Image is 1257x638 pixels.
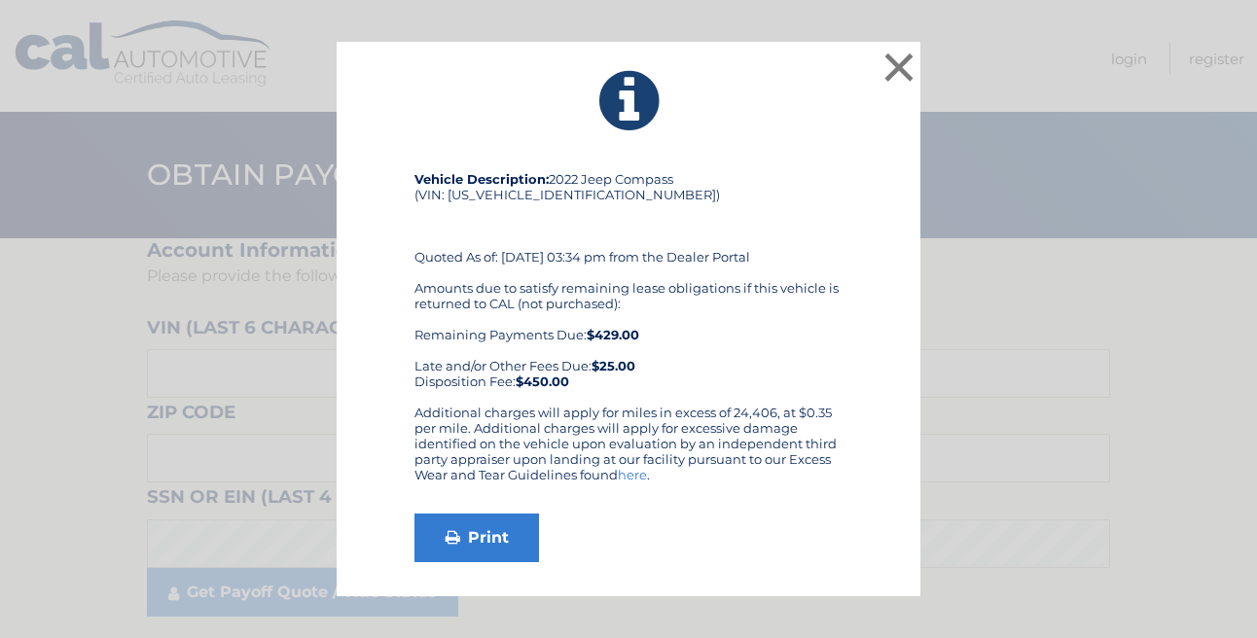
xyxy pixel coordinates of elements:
[592,358,635,373] b: $25.00
[414,514,539,562] a: Print
[414,171,549,187] strong: Vehicle Description:
[880,48,918,87] button: ×
[414,280,843,389] div: Amounts due to satisfy remaining lease obligations if this vehicle is returned to CAL (not purcha...
[516,373,569,389] strong: $450.00
[618,467,647,482] a: here
[587,327,639,342] b: $429.00
[414,171,843,405] div: 2022 Jeep Compass (VIN: [US_VEHICLE_IDENTIFICATION_NUMBER]) Quoted As of: [DATE] 03:34 pm from th...
[414,405,843,498] div: Additional charges will apply for miles in excess of 24,406, at $0.35 per mile. Additional charge...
